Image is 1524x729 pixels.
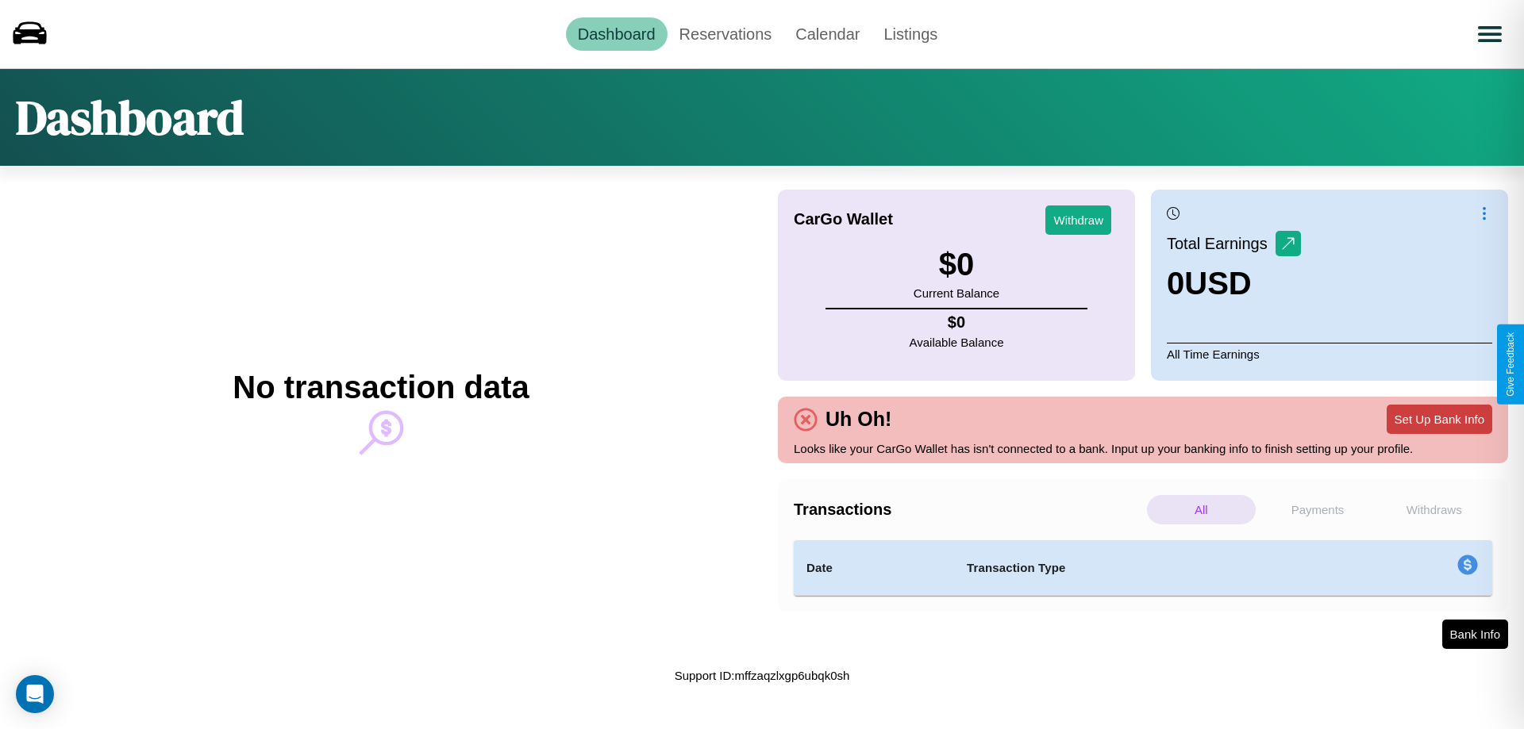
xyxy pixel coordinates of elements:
[1167,343,1492,365] p: All Time Earnings
[1387,405,1492,434] button: Set Up Bank Info
[233,370,529,405] h2: No transaction data
[806,558,941,577] h4: Date
[1147,495,1256,524] p: All
[794,438,1492,459] p: Looks like your CarGo Wallet has isn't connected to a bank. Input up your banking info to finish ...
[668,17,784,51] a: Reservations
[1505,332,1516,397] div: Give Feedback
[914,282,999,304] p: Current Balance
[910,313,1004,332] h4: $ 0
[910,332,1004,353] p: Available Balance
[1380,495,1488,524] p: Withdraws
[967,558,1327,577] h4: Transaction Type
[1167,266,1301,301] h3: 0 USD
[16,85,244,150] h1: Dashboard
[1045,205,1111,235] button: Withdraw
[794,540,1492,596] table: simple table
[783,17,872,51] a: Calendar
[1442,620,1508,649] button: Bank Info
[1264,495,1372,524] p: Payments
[914,247,999,282] h3: $ 0
[1468,12,1512,56] button: Open menu
[16,675,54,713] div: Open Intercom Messenger
[1167,229,1276,258] p: Total Earnings
[794,501,1143,519] h4: Transactions
[872,17,949,51] a: Listings
[794,210,893,228] h4: CarGo Wallet
[818,408,899,431] h4: Uh Oh!
[566,17,668,51] a: Dashboard
[675,665,850,686] p: Support ID: mffzaqzlxgp6ubqk0sh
